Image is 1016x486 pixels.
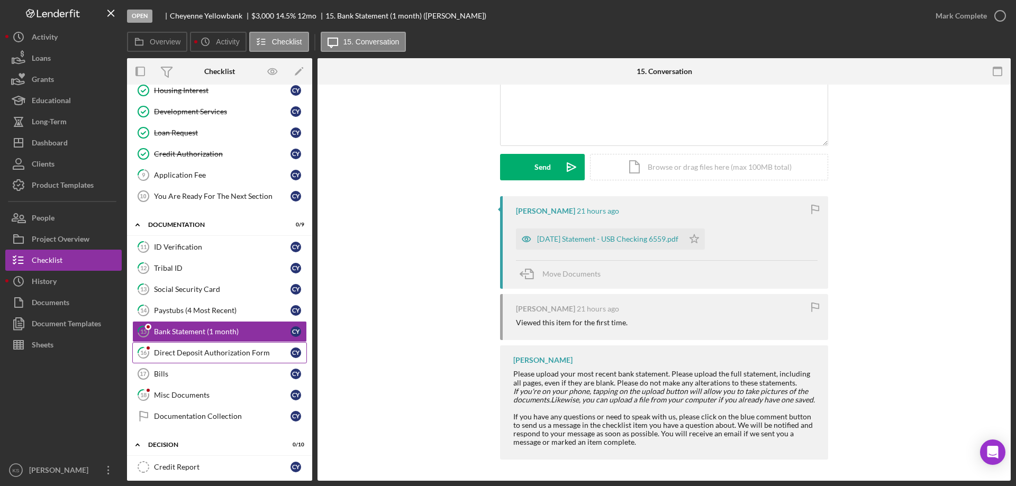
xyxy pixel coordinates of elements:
div: Please upload your most recent bank statement. Please upload the full statement, including all pa... [513,370,818,387]
div: 12 mo [297,12,316,20]
div: C Y [291,127,301,138]
div: C Y [291,305,301,316]
tspan: 10 [140,193,146,199]
div: Credit Authorization [154,150,291,158]
label: 15. Conversation [343,38,400,46]
div: [PERSON_NAME] [516,305,575,313]
button: Product Templates [5,175,122,196]
a: Credit AuthorizationCY [132,143,307,164]
tspan: 15 [140,328,147,335]
div: Tribal ID [154,264,291,272]
div: Cheyenne Yellowbank [170,12,251,20]
a: Grants [5,69,122,90]
a: 11ID VerificationCY [132,236,307,258]
button: Long-Term [5,111,122,132]
button: Clients [5,153,122,175]
div: Document Templates [32,313,101,337]
button: Loans [5,48,122,69]
tspan: 16 [140,349,147,356]
div: ID Verification [154,243,291,251]
button: Sheets [5,334,122,355]
a: 13Social Security CardCY [132,279,307,300]
time: 2025-10-06 16:46 [577,305,619,313]
div: C Y [291,106,301,117]
div: C Y [291,85,301,96]
em: If you're on your phone, tapping on the upload button will allow you to take pictures of the docu... [513,387,808,404]
div: C Y [291,369,301,379]
div: Clients [32,153,55,177]
div: C Y [291,326,301,337]
div: [DATE] Statement - USB Checking 6559.pdf [537,235,678,243]
div: Housing Interest [154,86,291,95]
div: Documents [32,292,69,316]
button: Educational [5,90,122,111]
time: 2025-10-06 16:47 [577,207,619,215]
div: 15. Bank Statement (1 month) ([PERSON_NAME]) [325,12,486,20]
a: Development ServicesCY [132,101,307,122]
div: You Are Ready For The Next Section [154,192,291,200]
div: C Y [291,263,301,273]
a: 18Misc DocumentsCY [132,384,307,406]
button: People [5,207,122,228]
div: Application Fee [154,171,291,179]
button: Overview [127,32,187,52]
div: Bank Statement (1 month) [154,327,291,336]
div: 0 / 10 [285,442,304,448]
a: 15Bank Statement (1 month)CY [132,321,307,342]
a: 14Paystubs (4 Most Recent)CY [132,300,307,321]
div: C Y [291,462,301,472]
div: C Y [291,191,301,201]
a: 12Tribal IDCY [132,258,307,279]
tspan: 18 [140,391,147,398]
button: Mark Complete [925,5,1011,26]
div: Documentation Collection [154,412,291,420]
button: Checklist [249,32,309,52]
a: 17BillsCY [132,363,307,384]
button: 15. Conversation [321,32,406,52]
div: People [32,207,55,231]
div: Loans [32,48,51,71]
button: Checklist [5,250,122,271]
a: 10You Are Ready For The Next SectionCY [132,186,307,207]
div: Educational [32,90,71,114]
button: Documents [5,292,122,313]
div: Activity [32,26,58,50]
button: Activity [190,32,246,52]
div: Loan Request [154,129,291,137]
div: Paystubs (4 Most Recent) [154,306,291,315]
div: Project Overview [32,228,89,252]
button: Dashboard [5,132,122,153]
div: Social Security Card [154,285,291,294]
button: KS[PERSON_NAME] [5,460,122,481]
tspan: 17 [140,371,146,377]
tspan: 14 [140,307,147,314]
div: [PERSON_NAME] [513,356,573,364]
div: History [32,271,57,295]
button: History [5,271,122,292]
a: 16Direct Deposit Authorization FormCY [132,342,307,363]
span: $3,000 [251,11,274,20]
div: Documentation [148,222,278,228]
div: If you have any questions or need to speak with us, please click on the blue comment button to se... [513,412,818,446]
div: Bills [154,370,291,378]
button: Project Overview [5,228,122,250]
button: Send [500,154,585,180]
div: C Y [291,149,301,159]
tspan: 13 [140,286,147,292]
div: Checklist [204,67,235,76]
div: C Y [291,347,301,358]
button: Activity [5,26,122,48]
div: [PERSON_NAME] [516,207,575,215]
div: [PERSON_NAME] [26,460,95,483]
tspan: 11 [140,243,147,250]
div: C Y [291,242,301,252]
